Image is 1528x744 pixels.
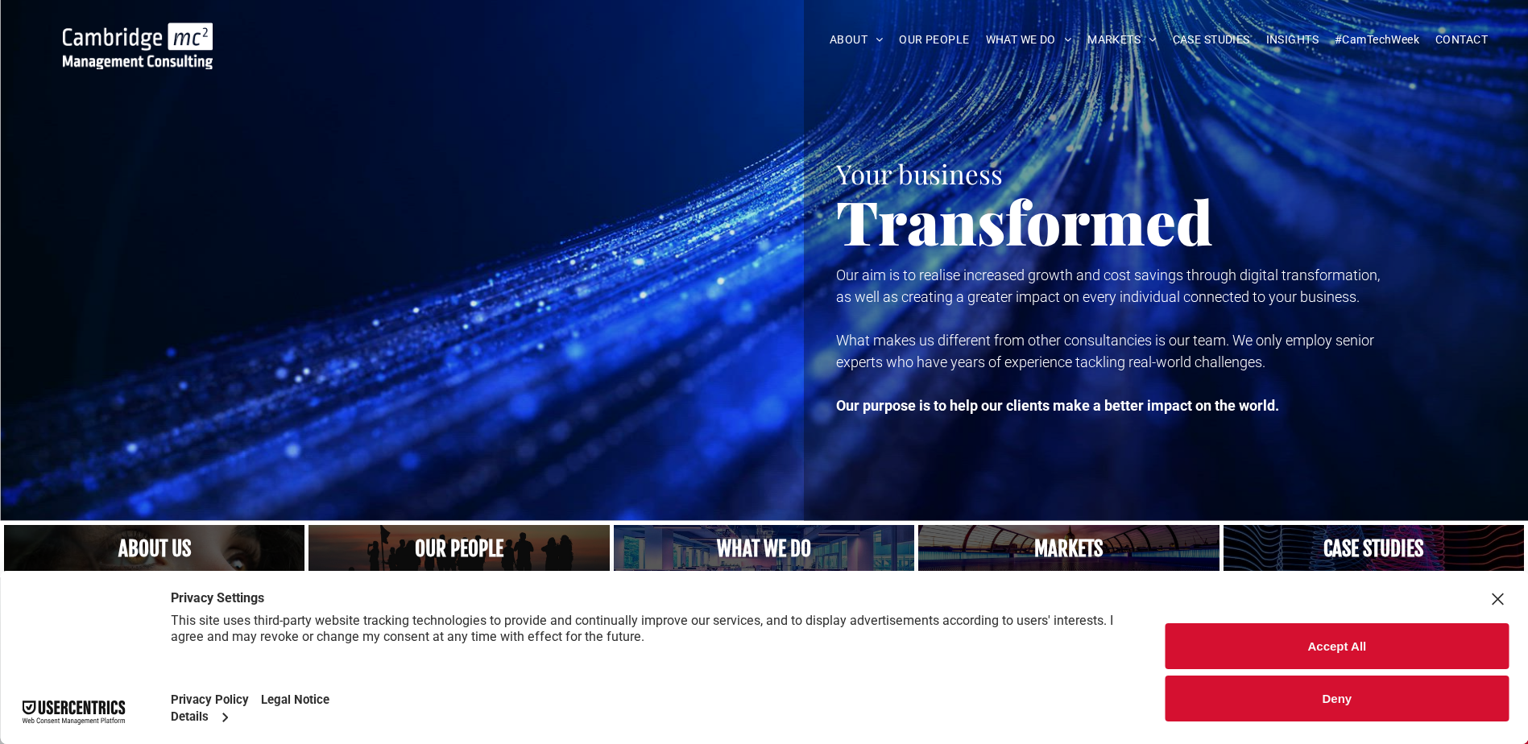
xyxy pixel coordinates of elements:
[63,23,213,69] img: Cambridge MC Logo
[836,267,1380,305] span: Our aim is to realise increased growth and cost savings through digital transformation, as well a...
[1427,27,1496,52] a: CONTACT
[836,332,1374,370] span: What makes us different from other consultancies is our team. We only employ senior experts who h...
[836,397,1279,414] strong: Our purpose is to help our clients make a better impact on the world.
[1258,27,1327,52] a: INSIGHTS
[822,27,892,52] a: ABOUT
[978,27,1080,52] a: WHAT WE DO
[308,525,609,573] a: A crowd in silhouette at sunset, on a rise or lookout point
[891,27,977,52] a: OUR PEOPLE
[1327,27,1427,52] a: #CamTechWeek
[836,180,1213,261] span: Transformed
[1165,27,1258,52] a: CASE STUDIES
[836,155,1003,191] span: Your business
[4,525,304,573] a: Close up of woman's face, centered on her eyes
[1079,27,1164,52] a: MARKETS
[614,525,914,573] a: A yoga teacher lifting his whole body off the ground in the peacock pose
